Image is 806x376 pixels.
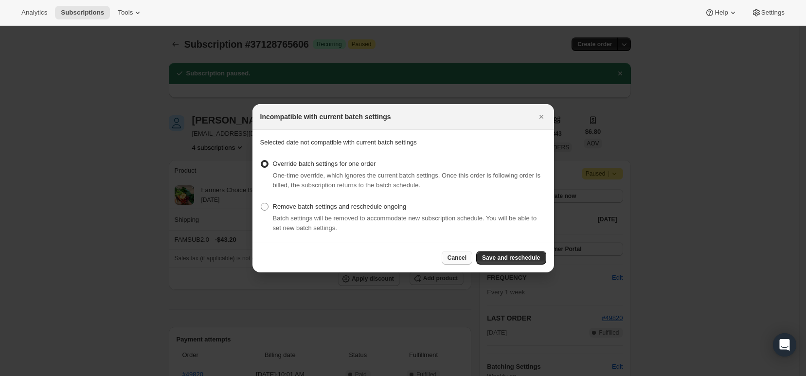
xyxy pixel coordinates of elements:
span: Selected date not compatible with current batch settings [260,139,417,146]
span: Settings [761,9,785,17]
button: Save and reschedule [476,251,546,265]
span: Tools [118,9,133,17]
button: Subscriptions [55,6,110,19]
span: Cancel [448,254,466,262]
span: One-time override, which ignores the current batch settings. Once this order is following order i... [273,172,541,189]
span: Batch settings will be removed to accommodate new subscription schedule. You will be able to set ... [273,215,537,232]
span: Subscriptions [61,9,104,17]
span: Override batch settings for one order [273,160,376,167]
span: Save and reschedule [482,254,540,262]
button: Settings [746,6,790,19]
button: Cancel [442,251,472,265]
button: Analytics [16,6,53,19]
button: Help [699,6,743,19]
span: Analytics [21,9,47,17]
button: Tools [112,6,148,19]
span: Remove batch settings and reschedule ongoing [273,203,407,210]
div: Open Intercom Messenger [773,333,796,357]
span: Help [715,9,728,17]
button: Close [535,110,548,124]
h2: Incompatible with current batch settings [260,112,391,122]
